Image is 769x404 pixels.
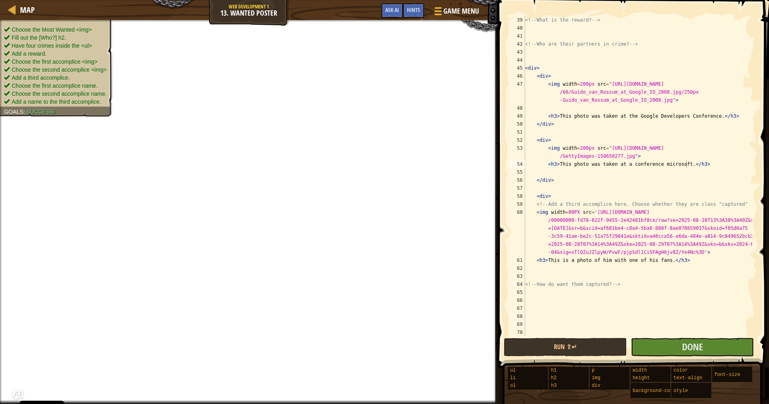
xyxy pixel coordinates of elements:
[509,144,525,160] div: 53
[509,296,525,304] div: 66
[4,74,107,82] li: Add a third accomplice.
[509,64,525,72] div: 45
[12,58,98,65] span: Choose the first accomplice <img>
[12,34,66,41] span: Fill out the [Who?] h2.
[509,192,525,200] div: 58
[592,383,600,388] span: div
[510,375,515,381] span: li
[4,58,107,66] li: Choose the first accomplice <img>
[4,42,107,50] li: Have four crimes inside the <ul>
[509,208,525,256] div: 60
[4,66,107,74] li: Choose the second accomplice <img>
[509,264,525,272] div: 62
[428,3,484,22] button: Game Menu
[714,372,740,378] span: font-size
[592,375,600,381] span: img
[407,6,420,14] span: Hints
[632,388,678,394] span: background-color
[551,368,556,373] span: h1
[592,368,594,373] span: p
[551,383,556,388] span: h3
[4,82,107,90] li: Choose the first accomplice name.
[26,109,55,115] span: Success!
[631,338,754,356] button: Done
[23,109,26,115] span: :
[509,40,525,48] div: 42
[12,90,107,97] span: Choose the second accomplice name.
[16,4,35,15] a: Map
[510,368,515,373] span: ul
[509,176,525,184] div: 56
[4,109,23,115] span: Goals
[4,90,107,98] li: Choose the second accomplice name.
[12,50,46,57] span: Add a reward.
[509,16,525,24] div: 39
[673,375,702,381] span: text-align
[509,24,525,32] div: 40
[4,50,107,58] li: Add a reward.
[509,272,525,280] div: 63
[509,200,525,208] div: 59
[12,66,107,73] span: Choose the second accomplice <img>
[385,6,399,14] span: Ask AI
[510,383,515,388] span: ol
[509,112,525,120] div: 49
[509,312,525,320] div: 68
[12,26,92,33] span: Choose the Most Wanted <img>
[509,160,525,168] div: 54
[509,120,525,128] div: 50
[504,338,627,356] button: Run ⇧↵
[509,80,525,104] div: 47
[12,82,98,89] span: Choose the first accomplice name.
[12,42,92,49] span: Have four crimes inside the <ul>
[4,98,107,106] li: Add a name to the third accomplice.
[509,136,525,144] div: 52
[509,280,525,288] div: 64
[4,34,107,42] li: Fill out the [Who?] h2.
[509,168,525,176] div: 55
[509,72,525,80] div: 46
[509,320,525,328] div: 69
[632,375,650,381] span: height
[443,6,479,16] span: Game Menu
[13,390,23,400] button: Ask AI
[673,368,688,373] span: color
[20,4,35,15] span: Map
[509,328,525,336] div: 70
[673,388,688,394] span: style
[509,128,525,136] div: 51
[381,3,403,18] button: Ask AI
[509,48,525,56] div: 43
[509,288,525,296] div: 65
[509,184,525,192] div: 57
[509,304,525,312] div: 67
[509,256,525,264] div: 61
[682,340,703,353] span: Done
[509,32,525,40] div: 41
[12,98,101,105] span: Add a name to the third accomplice.
[551,375,556,381] span: h2
[4,26,107,34] li: Choose the Most Wanted <img>
[509,56,525,64] div: 44
[12,74,70,81] span: Add a third accomplice.
[632,368,647,373] span: width
[509,104,525,112] div: 48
